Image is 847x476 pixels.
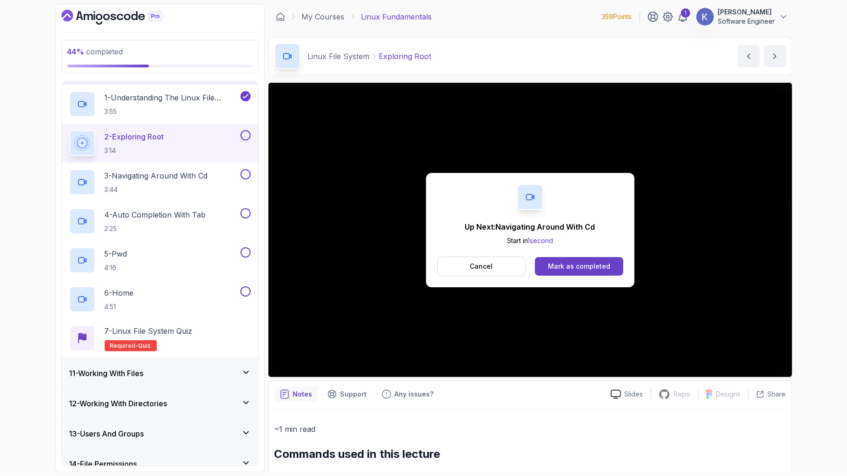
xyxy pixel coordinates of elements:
button: Cancel [437,257,526,276]
button: Support button [322,387,373,402]
p: Linux File System [308,51,370,62]
p: Slides [625,390,643,399]
div: Mark as completed [548,262,610,271]
button: 3-Navigating Around With Cd3:44 [69,169,251,195]
p: [PERSON_NAME] [718,7,775,17]
button: 5-Pwd4:16 [69,247,251,273]
p: Share [768,390,786,399]
p: 5 - Pwd [105,248,127,259]
p: 3:14 [105,146,164,155]
p: Linux Fundamentals [361,11,432,22]
p: Repo [674,390,691,399]
p: Support [340,390,367,399]
h3: 11 - Working With Files [69,368,144,379]
button: 11-Working With Files [62,358,258,388]
div: 1 [681,8,690,18]
span: 44 % [67,47,85,56]
p: 2:25 [105,224,206,233]
button: next content [764,45,786,67]
p: Notes [293,390,313,399]
p: 7 - Linux File System Quiz [105,325,193,337]
a: 1 [677,11,688,22]
button: 4-Auto Completion With Tab2:25 [69,208,251,234]
button: 1-Understanding The Linux File System3:55 [69,91,251,117]
span: 1 second [527,237,553,245]
span: quiz [139,342,151,350]
button: 12-Working With Directories [62,389,258,418]
a: Dashboard [276,12,285,21]
p: 4 - Auto Completion With Tab [105,209,206,220]
p: 3 - Navigating Around With Cd [105,170,208,181]
p: 4:16 [105,263,127,272]
button: Feedback button [376,387,440,402]
a: My Courses [302,11,345,22]
button: 7-Linux File System QuizRequired-quiz [69,325,251,351]
p: 4:51 [105,302,134,311]
p: 1 - Understanding The Linux File System [105,92,239,103]
p: Designs [716,390,741,399]
p: Start in [465,236,595,245]
button: 2-Exploring Root3:14 [69,130,251,156]
span: completed [67,47,123,56]
h2: Commands used in this lecture [274,447,786,462]
h3: 14 - File Permissions [69,458,137,469]
p: 2 - Exploring Root [105,131,164,142]
span: Required- [110,342,139,350]
a: Slides [603,390,651,399]
p: Any issues? [395,390,434,399]
img: user profile image [696,8,714,26]
button: previous content [738,45,760,67]
p: 3:44 [105,185,208,194]
p: 3:55 [105,107,239,116]
button: 13-Users And Groups [62,419,258,449]
p: ~1 min read [274,423,786,436]
h3: 13 - Users And Groups [69,428,144,439]
p: 6 - Home [105,287,134,298]
h3: 12 - Working With Directories [69,398,167,409]
p: Software Engineer [718,17,775,26]
button: 6-Home4:51 [69,286,251,312]
button: notes button [274,387,318,402]
p: 359 Points [602,12,632,21]
button: Mark as completed [535,257,623,276]
p: Exploring Root [379,51,432,62]
button: Share [748,390,786,399]
p: Up Next: Navigating Around With Cd [465,221,595,232]
iframe: 2 - Exploring root [268,83,792,377]
p: Cancel [470,262,493,271]
a: Dashboard [61,10,184,25]
button: user profile image[PERSON_NAME]Software Engineer [696,7,788,26]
